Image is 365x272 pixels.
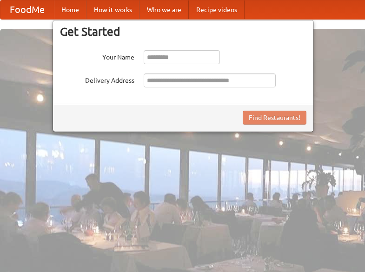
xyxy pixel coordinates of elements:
[139,0,189,19] a: Who we are
[243,111,306,125] button: Find Restaurants!
[189,0,245,19] a: Recipe videos
[86,0,139,19] a: How it works
[54,0,86,19] a: Home
[60,50,134,62] label: Your Name
[0,0,54,19] a: FoodMe
[60,25,306,39] h3: Get Started
[60,73,134,85] label: Delivery Address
